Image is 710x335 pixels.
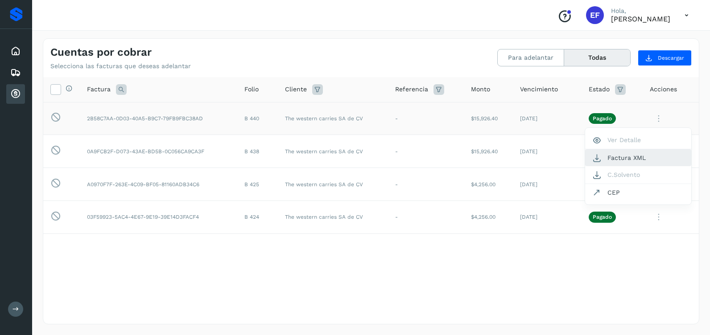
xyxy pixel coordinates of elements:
div: Inicio [6,41,25,61]
button: Factura XML [585,149,691,166]
button: CEP [585,184,691,201]
button: C.Solvento [585,166,691,184]
div: Embarques [6,63,25,82]
button: Ver Detalle [585,131,691,149]
div: Cuentas por cobrar [6,84,25,104]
